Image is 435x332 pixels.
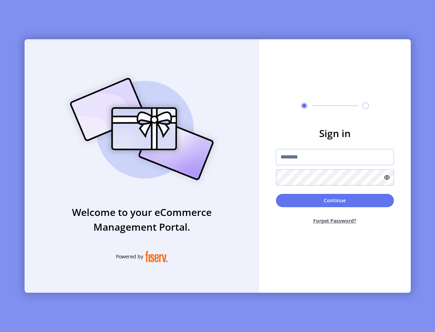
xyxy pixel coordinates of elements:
[276,211,394,230] button: Forget Password?
[276,126,394,141] h3: Sign in
[59,70,224,188] img: card_Illustration.svg
[276,194,394,207] button: Continue
[25,205,259,234] h3: Welcome to your eCommerce Management Portal.
[116,253,143,260] span: Powered by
